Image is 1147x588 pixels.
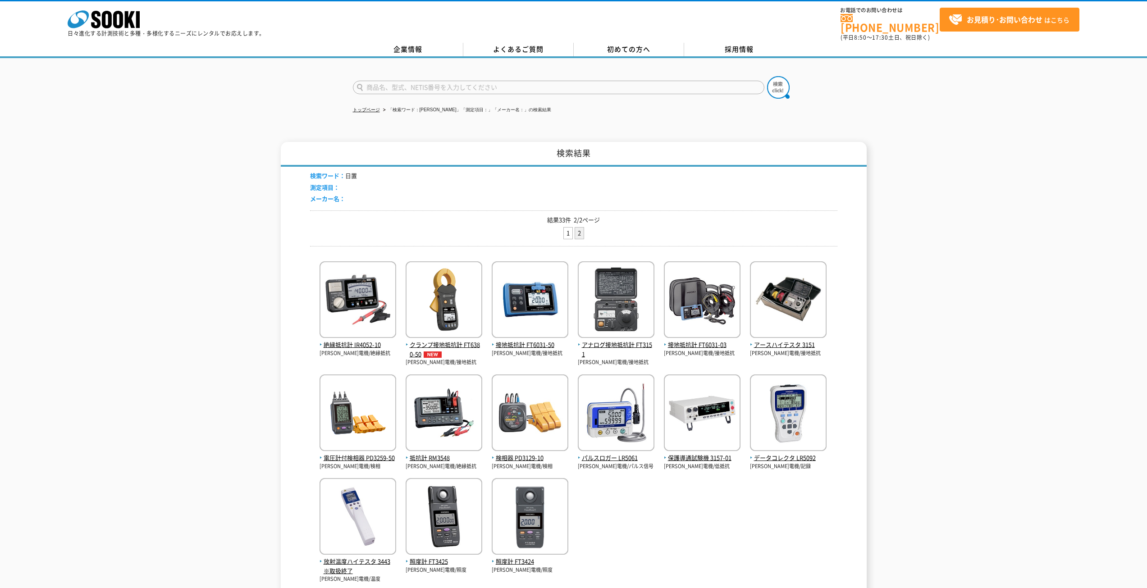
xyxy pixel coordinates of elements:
span: データコレクタ LR5092 [750,453,827,463]
span: メーカー名： [310,194,345,203]
img: FT6031-03 [664,261,740,340]
span: 初めての方へ [607,44,650,54]
span: 照度計 FT3425 [406,557,482,566]
a: 企業情報 [353,43,463,56]
a: よくあるご質問 [463,43,574,56]
span: お電話でのお問い合わせは [841,8,940,13]
span: 照度計 FT3424 [492,557,568,566]
a: 抵抗計 RM3548 [406,444,482,463]
img: FT3425 [406,478,482,557]
span: 検索ワード： [310,171,345,180]
a: クランプ接地抵抗計 FT6380-50NEW [406,331,482,359]
span: はこちら [949,13,1069,27]
p: [PERSON_NAME]電機/接地抵抗 [492,350,568,357]
a: アースハイテスタ 3151 [750,331,827,350]
p: [PERSON_NAME]電機/接地抵抗 [664,350,740,357]
a: 照度計 FT3425 [406,547,482,566]
span: アナログ接地抵抗計 FT3151 [578,340,654,359]
p: [PERSON_NAME]電機/温度 [320,575,396,583]
img: FT3424 [492,478,568,557]
span: パルスロガー LR5061 [578,453,654,463]
span: 検相器 PD3129-10 [492,453,568,463]
a: 電圧計付検相器 PD3259-50 [320,444,396,463]
a: 初めての方へ [574,43,684,56]
span: 絶縁抵抗計 IR4052-10 [320,340,396,350]
li: 「検索ワード：[PERSON_NAME]」「測定項目：」「メーカー名：」の検索結果 [381,105,551,115]
a: 絶縁抵抗計 IR4052-10 [320,331,396,350]
img: IR4052-10 [320,261,396,340]
img: btn_search.png [767,76,790,99]
span: 抵抗計 RM3548 [406,453,482,463]
span: 17:30 [872,33,888,41]
img: NEW [421,351,444,358]
a: 検相器 PD3129-10 [492,444,568,463]
span: 接地抵抗計 FT6031-03 [664,340,740,350]
img: LR5061 [578,374,654,453]
span: 電圧計付検相器 PD3259-50 [320,453,396,463]
p: [PERSON_NAME]電機/記録 [750,463,827,470]
img: 3443※取扱終了 [320,478,396,557]
li: 2 [575,227,584,239]
span: 8:50 [854,33,867,41]
span: クランプ接地抵抗計 FT6380-50 [406,340,482,359]
a: トップページ [353,107,380,112]
img: LR5092 [750,374,827,453]
p: [PERSON_NAME]電機/検相 [492,463,568,470]
span: 放射温度ハイテスタ 3443※取扱終了 [320,557,396,576]
a: データコレクタ LR5092 [750,444,827,463]
p: [PERSON_NAME]電機/接地抵抗 [750,350,827,357]
p: [PERSON_NAME]電機/照度 [492,566,568,574]
a: [PHONE_NUMBER] [841,14,940,32]
span: 測定項目： [310,183,339,191]
strong: お見積り･お問い合わせ [967,14,1042,25]
img: FT6031-50 [492,261,568,340]
a: 照度計 FT3424 [492,547,568,566]
p: [PERSON_NAME]電機/低抵抗 [664,463,740,470]
a: 放射温度ハイテスタ 3443※取扱終了 [320,547,396,575]
a: 保護導通試験機 3157-01 [664,444,740,463]
img: FT6380-50 [406,261,482,340]
a: 接地抵抗計 FT6031-50 [492,331,568,350]
span: 接地抵抗計 FT6031-50 [492,340,568,350]
p: [PERSON_NAME]電機/パルス信号 [578,463,654,470]
a: 採用情報 [684,43,795,56]
img: RM3548 [406,374,482,453]
img: PD3129-10 [492,374,568,453]
img: PD3259-50 [320,374,396,453]
img: 3157-01 [664,374,740,453]
p: [PERSON_NAME]電機/絶縁抵抗 [320,350,396,357]
p: [PERSON_NAME]電機/接地抵抗 [406,359,482,366]
a: パルスロガー LR5061 [578,444,654,463]
p: [PERSON_NAME]電機/照度 [406,566,482,574]
p: 日々進化する計測技術と多種・多様化するニーズにレンタルでお応えします。 [68,31,265,36]
a: 接地抵抗計 FT6031-03 [664,331,740,350]
a: アナログ接地抵抗計 FT3151 [578,331,654,359]
img: 3151 [750,261,827,340]
span: アースハイテスタ 3151 [750,340,827,350]
p: 結果33件 2/2ページ [310,215,837,225]
h1: 検索結果 [281,142,867,167]
input: 商品名、型式、NETIS番号を入力してください [353,81,764,94]
p: [PERSON_NAME]電機/接地抵抗 [578,359,654,366]
p: [PERSON_NAME]電機/絶縁抵抗 [406,463,482,470]
a: お見積り･お問い合わせはこちら [940,8,1079,32]
img: FT3151 [578,261,654,340]
span: (平日 ～ 土日、祝日除く) [841,33,930,41]
a: 1 [564,228,572,239]
p: [PERSON_NAME]電機/検相 [320,463,396,470]
li: 日置 [310,171,357,181]
span: 保護導通試験機 3157-01 [664,453,740,463]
